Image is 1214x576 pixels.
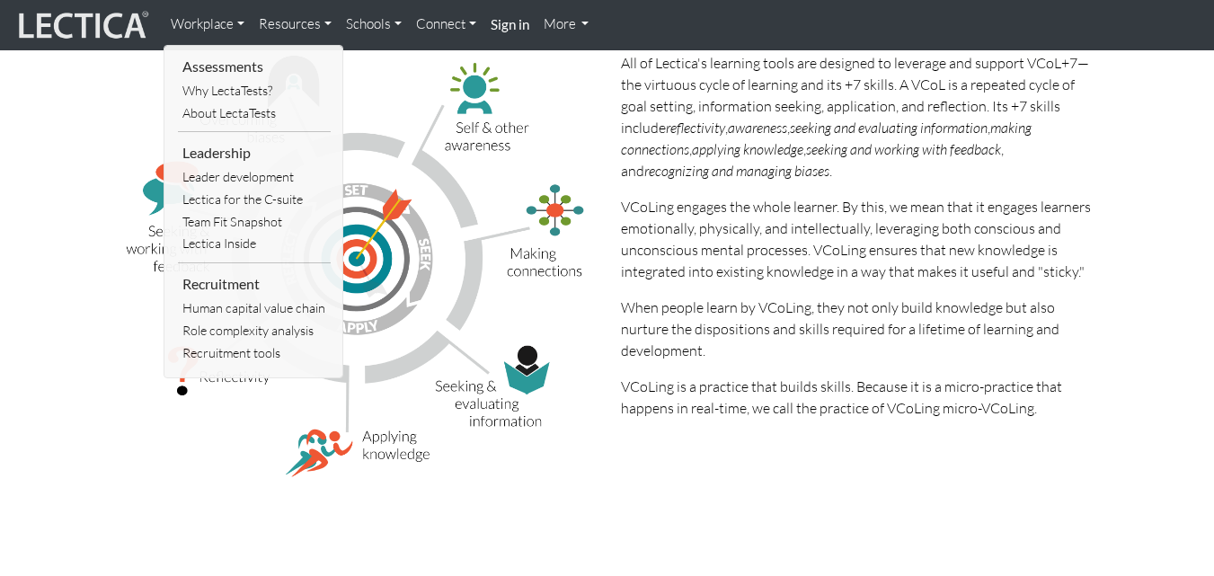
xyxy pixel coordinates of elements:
i: applying knowledge [692,140,803,158]
li: Leadership [178,139,331,166]
a: Sign in [483,7,536,43]
a: More [536,7,597,42]
i: seeking and evaluating information [790,119,988,137]
a: Workplace [164,7,252,42]
img: VCoL+7 illustration [122,52,594,480]
a: Resources [252,7,339,42]
i: reflectivity [666,119,725,137]
i: seeking and working with feedback [806,140,1001,158]
a: Team Fit Snapshot [178,211,331,234]
a: Role complexity analysis [178,320,331,342]
a: Leader development [178,166,331,189]
a: About LectaTests [178,102,331,125]
li: Assessments [178,53,331,80]
i: awareness [728,119,787,137]
i: recognizing and managing biases [644,162,829,180]
img: lecticalive [14,8,149,42]
strong: Sign in [491,16,529,32]
a: Recruitment tools [178,342,331,365]
a: Lectica for the C-suite [178,189,331,211]
p: VCoLing is a practice that builds skills. Because it is a micro-practice that happens in real-tim... [621,376,1093,419]
p: VCoLing engages the whole learner. By this, we mean that it engages learners emotionally, physica... [621,196,1093,282]
a: Schools [339,7,409,42]
i: making connections [621,119,1032,158]
li: Recruitment [178,270,331,297]
a: Why LectaTests? [178,80,331,102]
a: Connect [409,7,483,42]
a: Human capital value chain [178,297,331,320]
p: When people learn by VCoLing, they not only build knowledge but also nurture the dispositions and... [621,297,1093,361]
p: All of Lectica's learning tools are designed to leverage and support VCoL+7—the virtuous cycle of... [621,52,1093,182]
a: Lectica Inside [178,233,331,255]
